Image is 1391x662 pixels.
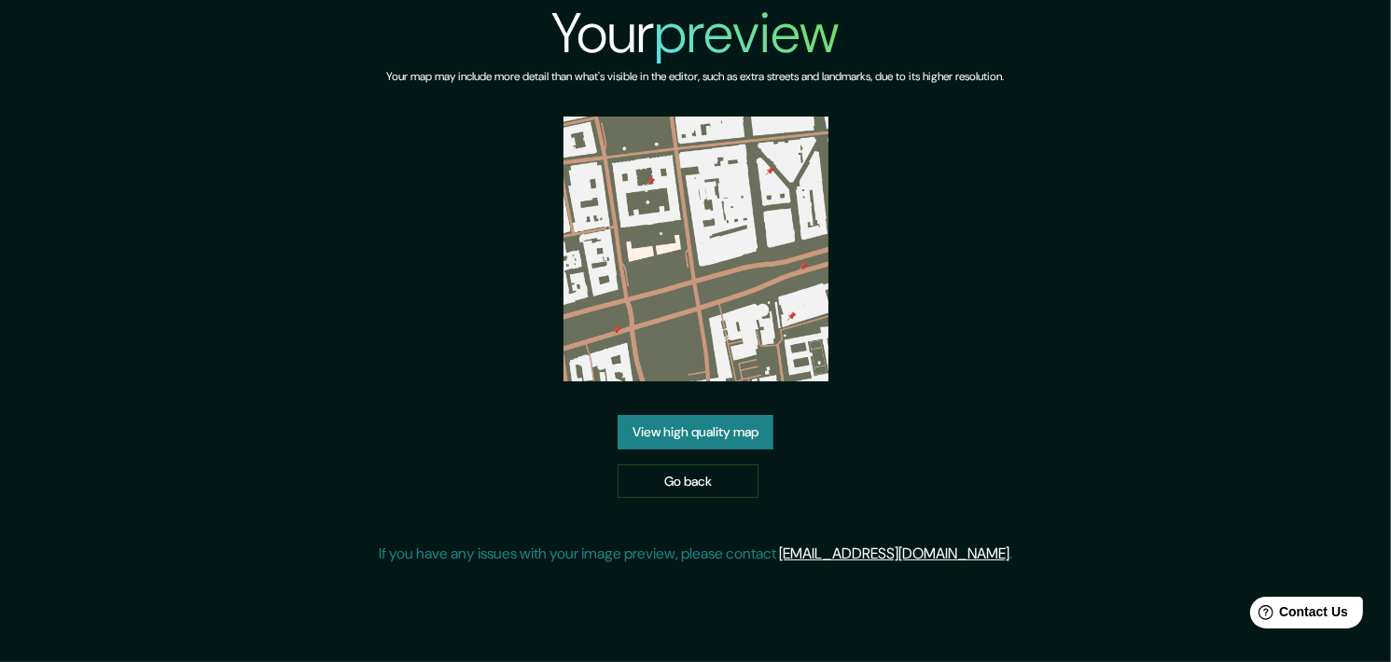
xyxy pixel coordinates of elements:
iframe: Help widget launcher [1225,589,1370,641]
a: View high quality map [618,415,773,449]
a: Go back [618,464,758,499]
p: If you have any issues with your image preview, please contact . [379,543,1012,565]
h6: Your map may include more detail than what's visible in the editor, such as extra streets and lan... [387,67,1005,87]
img: created-map-preview [563,117,828,381]
a: [EMAIL_ADDRESS][DOMAIN_NAME] [779,544,1009,563]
